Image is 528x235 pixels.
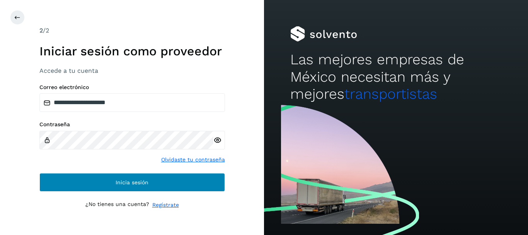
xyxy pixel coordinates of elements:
label: Contraseña [39,121,225,128]
h2: Las mejores empresas de México necesitan más y mejores [290,51,501,103]
span: transportistas [344,86,437,102]
p: ¿No tienes una cuenta? [85,201,149,209]
a: Olvidaste tu contraseña [161,156,225,164]
span: Inicia sesión [116,180,148,185]
button: Inicia sesión [39,173,225,192]
span: 2 [39,27,43,34]
label: Correo electrónico [39,84,225,91]
a: Regístrate [152,201,179,209]
div: /2 [39,26,225,35]
h1: Iniciar sesión como proveedor [39,44,225,58]
h3: Accede a tu cuenta [39,67,225,74]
